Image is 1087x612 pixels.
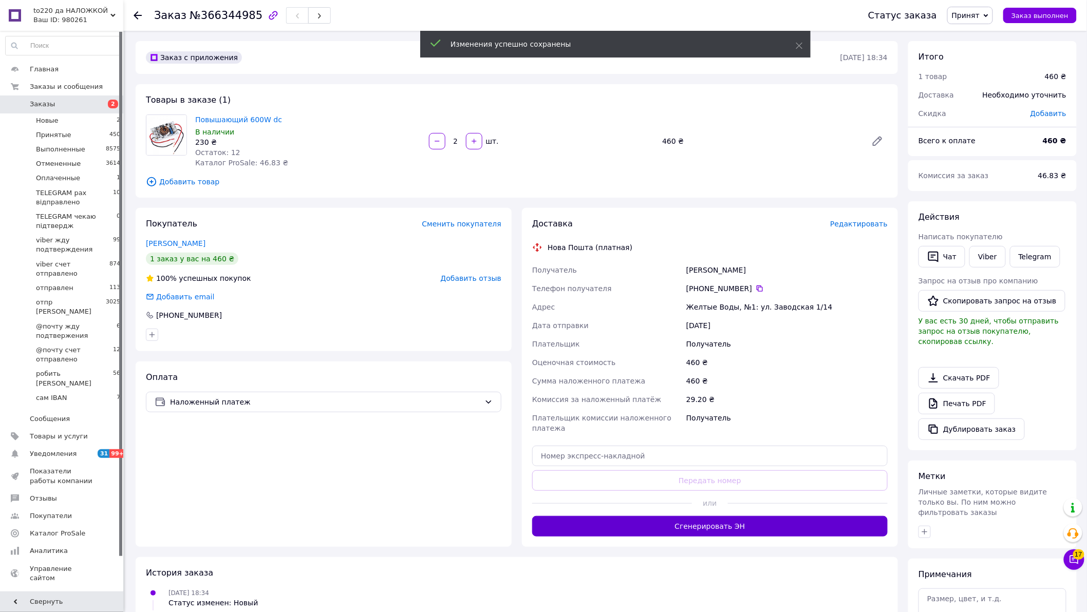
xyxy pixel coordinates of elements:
a: Скачать PDF [919,367,999,389]
div: Статус заказа [868,10,937,21]
div: Получатель [684,409,890,437]
span: Новые [36,116,59,125]
a: Viber [969,246,1005,267]
div: Ваш ID: 980261 [33,15,123,25]
span: TELEGRAM рах відправлено [36,188,113,207]
span: Заказ выполнен [1011,12,1069,20]
span: Доставка [532,219,573,228]
input: Номер экспресс-накладной [532,446,888,466]
div: Добавить email [155,292,216,302]
span: viber счет отправлено [36,260,109,278]
img: Повышающий 600W dc [146,115,186,155]
span: Аналитика [30,546,68,556]
div: Нова Пошта (платная) [545,242,635,253]
span: 0 [117,212,120,231]
span: Добавить отзыв [441,274,501,282]
span: Примечания [919,569,972,579]
span: Заказ [154,9,186,22]
span: 99 [113,236,120,254]
span: робить [PERSON_NAME] [36,369,113,388]
span: Добавить [1030,109,1066,118]
div: Получатель [684,335,890,353]
span: 3614 [106,159,120,168]
div: 230 ₴ [195,137,421,147]
div: шт. [483,136,500,146]
span: отправлен [36,283,73,293]
span: Управление сайтом [30,564,95,583]
div: 1 заказ у вас на 460 ₴ [146,253,238,265]
span: Личные заметки, которые видите только вы. По ним можно фильтровать заказы [919,488,1047,517]
span: Товары и услуги [30,432,88,441]
span: Принят [952,11,980,20]
span: 10 [113,188,120,207]
span: Остаток: 12 [195,148,240,157]
span: 99+ [109,449,126,458]
span: Получатель [532,266,577,274]
span: 31 [98,449,109,458]
span: 113 [109,283,120,293]
span: Выполненные [36,145,85,154]
a: Редактировать [867,131,888,151]
span: Адрес [532,303,555,311]
span: 6 [117,322,120,340]
span: отпр [PERSON_NAME] [36,298,106,316]
span: 450 [109,130,120,140]
span: @почту счет отправлено [36,346,113,364]
time: [DATE] 18:34 [840,53,888,62]
span: Каталог ProSale [30,529,85,538]
span: viber жду подтверждения [36,236,113,254]
span: Итого [919,52,944,62]
b: 460 ₴ [1043,137,1066,145]
span: 2 [108,100,118,108]
span: Принятые [36,130,71,140]
span: Сообщения [30,414,70,424]
div: 460 ₴ [1045,71,1066,82]
button: Дублировать заказ [919,418,1025,440]
span: Покупатель [146,219,197,228]
button: Чат с покупателем17 [1064,549,1084,570]
span: TELEGRAM чекаю підтвердж [36,212,117,231]
span: Доставка [919,91,954,99]
span: 8575 [106,145,120,154]
span: В наличии [195,128,234,136]
span: Всего к оплате [919,137,976,145]
span: История заказа [146,568,213,578]
span: Написать покупателю [919,233,1003,241]
span: 2 [117,116,120,125]
div: [PERSON_NAME] [684,261,890,279]
button: Скопировать запрос на отзыв [919,290,1065,312]
span: Запрос на отзыв про компанию [919,277,1038,285]
span: 100% [156,274,177,282]
span: @почту жду подтвержения [36,322,117,340]
a: Повышающий 600W dc [195,116,282,124]
span: Комиссия за наложенный платёж [532,395,661,404]
span: Уведомления [30,449,77,458]
span: Оплаченные [36,174,80,183]
a: Telegram [1010,246,1060,267]
div: Изменения успешно сохранены [451,39,770,49]
span: 56 [113,369,120,388]
span: 1 товар [919,72,947,81]
span: Плательщик [532,340,580,348]
div: Заказ с приложения [146,51,242,64]
span: 12 [113,346,120,364]
span: Действия [919,212,960,222]
span: Оплата [146,372,178,382]
span: to220 да НАЛОЖКОЙ [33,6,110,15]
div: 460 ₴ [684,372,890,390]
div: 460 ₴ [658,134,863,148]
span: 46.83 ₴ [1038,171,1066,180]
button: Чат [919,246,965,267]
span: Главная [30,65,59,74]
input: Поиск [6,36,121,55]
div: [PHONE_NUMBER] [686,283,888,294]
span: 1 [117,174,120,183]
span: Товары в заказе (1) [146,95,231,105]
span: Добавить товар [146,176,888,187]
span: Сумма наложенного платежа [532,377,646,385]
span: 17 [1073,549,1084,560]
a: [PERSON_NAME] [146,239,205,247]
span: Комиссия за заказ [919,171,989,180]
span: Плательщик комиссии наложенного платежа [532,414,671,432]
div: Желтые Воды, №1: ул. Заводская 1/14 [684,298,890,316]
